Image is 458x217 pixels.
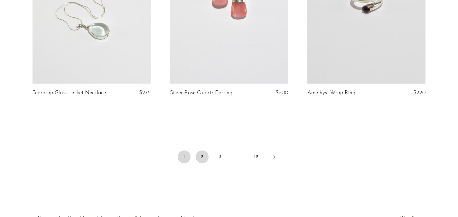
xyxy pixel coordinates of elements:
[178,150,191,163] span: 1
[413,90,425,95] span: $220
[33,90,106,96] a: Teardrop Glass Locket Necklace
[196,150,209,163] a: 2
[250,150,263,163] a: 12
[268,150,281,165] a: Next
[307,90,355,96] a: Amethyst Wrap Ring
[214,150,227,163] a: 3
[139,90,151,95] span: $275
[232,150,245,163] span: …
[276,90,288,95] span: $200
[170,90,234,96] a: Silver Rose Quartz Earrings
